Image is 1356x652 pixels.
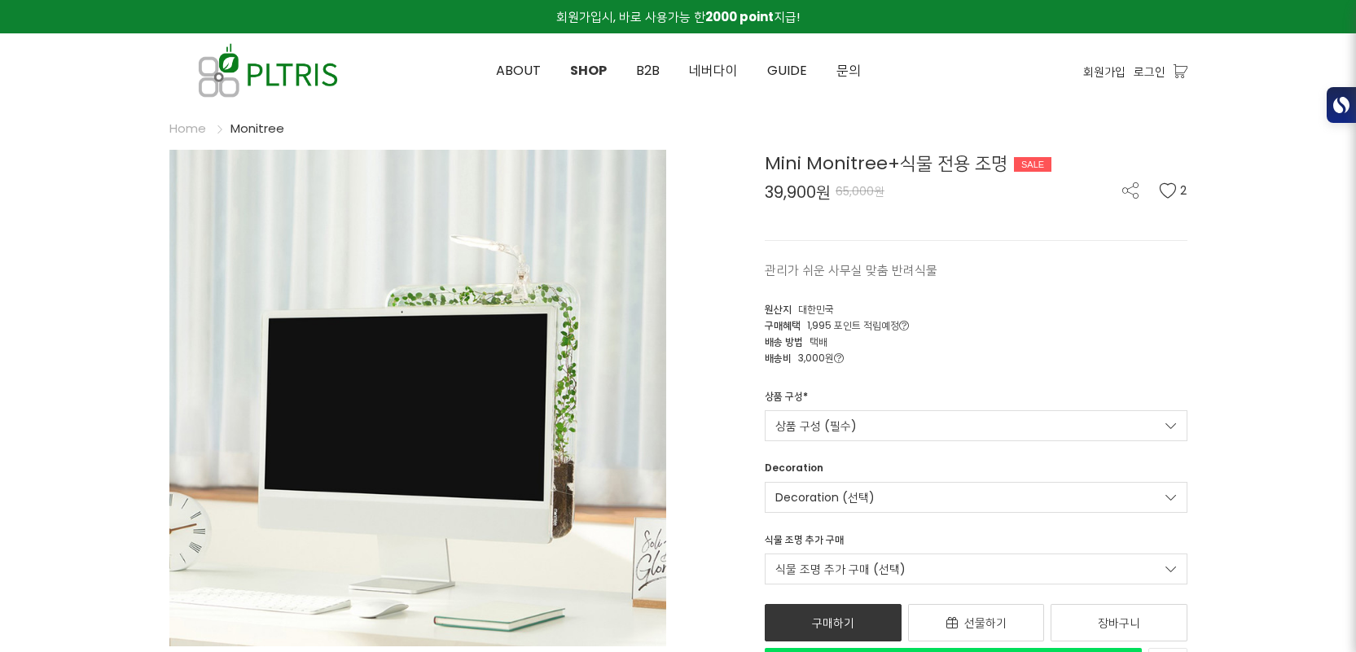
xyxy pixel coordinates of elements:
[556,8,800,25] span: 회원가입시, 바로 사용가능 한 지급!
[765,389,808,410] div: 상품 구성
[1180,182,1187,199] span: 2
[1159,182,1187,199] button: 2
[753,34,822,107] a: GUIDE
[765,532,844,554] div: 식물 조명 추가 구매
[496,61,541,80] span: ABOUT
[636,61,660,80] span: B2B
[1083,63,1126,81] a: 회원가입
[798,351,844,365] span: 3,000원
[1051,604,1187,641] a: 장바구니
[705,8,774,25] strong: 2000 point
[765,318,801,332] span: 구매혜택
[1014,157,1051,172] div: SALE
[765,410,1187,441] a: 상품 구성 (필수)
[807,318,909,332] span: 1,995 포인트 적립예정
[836,61,861,80] span: 문의
[836,183,884,199] span: 65,000원
[1134,63,1165,81] a: 로그인
[765,150,1187,177] div: Mini Monitree+식물 전용 조명
[765,184,831,200] span: 39,900원
[230,120,284,137] a: Monitree
[765,461,823,482] div: Decoration
[767,61,807,80] span: GUIDE
[555,34,621,107] a: SHOP
[765,351,792,365] span: 배송비
[765,302,792,316] span: 원산지
[908,604,1045,641] a: 선물하기
[964,615,1007,631] span: 선물하기
[481,34,555,107] a: ABOUT
[765,260,1187,280] p: 관리가 쉬운 사무실 맞춤 반려식물
[169,120,206,137] a: Home
[689,61,738,80] span: 네버다이
[765,482,1187,513] a: Decoration (선택)
[810,335,827,348] span: 택배
[822,34,875,107] a: 문의
[621,34,674,107] a: B2B
[570,61,607,80] span: SHOP
[765,335,803,348] span: 배송 방법
[674,34,753,107] a: 네버다이
[798,302,834,316] span: 대한민국
[765,604,902,641] a: 구매하기
[765,554,1187,584] a: 식물 조명 추가 구매 (선택)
